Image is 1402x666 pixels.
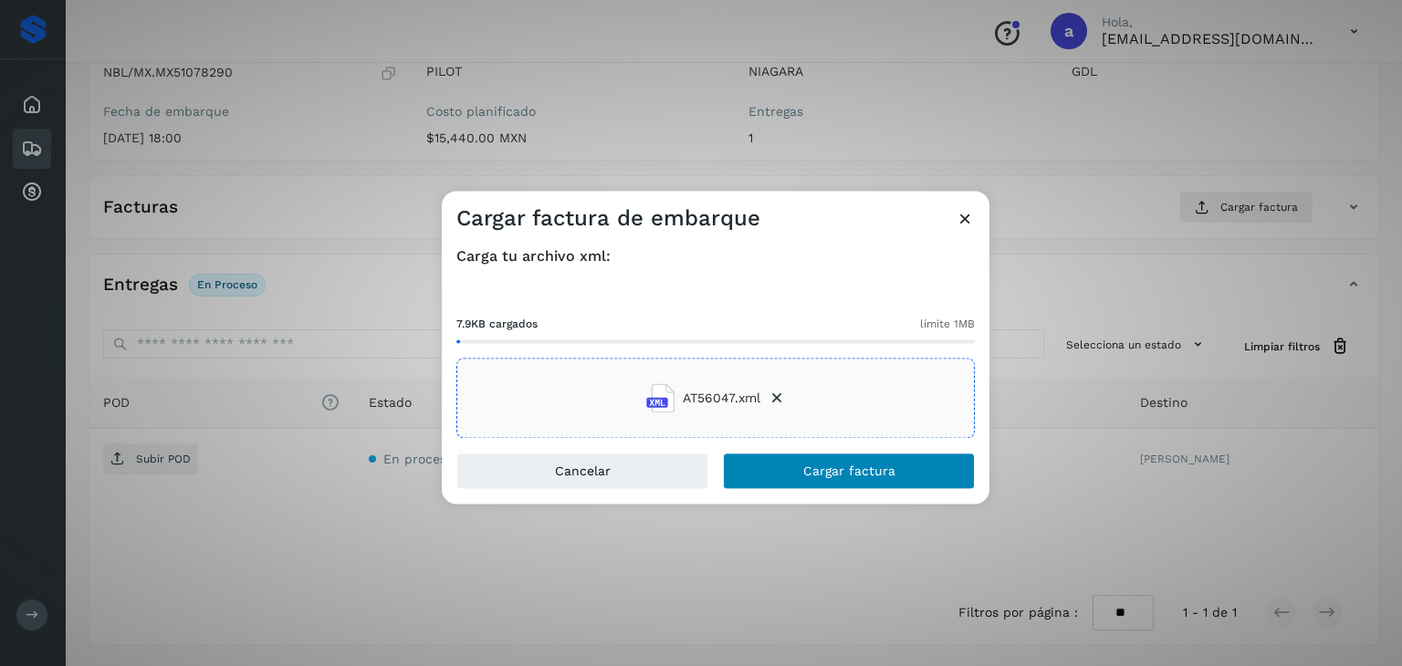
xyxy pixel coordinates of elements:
[456,453,708,490] button: Cancelar
[555,465,611,478] span: Cancelar
[920,317,975,333] span: límite 1MB
[723,453,975,490] button: Cargar factura
[456,247,975,265] h4: Carga tu archivo xml:
[683,389,760,408] span: AT56047.xml
[456,205,760,232] h3: Cargar factura de embarque
[456,317,538,333] span: 7.9KB cargados
[803,465,895,478] span: Cargar factura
